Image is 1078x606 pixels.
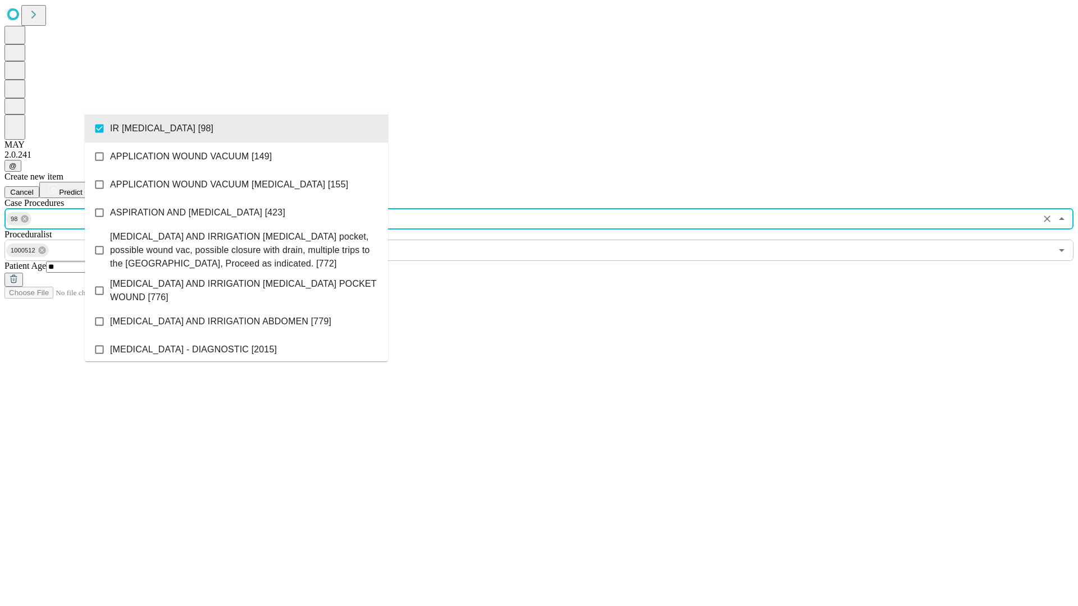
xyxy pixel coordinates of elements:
[110,343,277,356] span: [MEDICAL_DATA] - DIAGNOSTIC [2015]
[1054,242,1070,258] button: Open
[1039,211,1055,227] button: Clear
[110,122,213,135] span: IR [MEDICAL_DATA] [98]
[4,150,1074,160] div: 2.0.241
[6,244,49,257] div: 1000512
[9,162,17,170] span: @
[110,150,272,163] span: APPLICATION WOUND VACUUM [149]
[6,212,31,226] div: 98
[39,182,91,198] button: Predict
[4,261,46,270] span: Patient Age
[110,315,331,328] span: [MEDICAL_DATA] AND IRRIGATION ABDOMEN [779]
[4,140,1074,150] div: MAY
[110,178,348,191] span: APPLICATION WOUND VACUUM [MEDICAL_DATA] [155]
[4,229,52,239] span: Proceduralist
[110,230,379,270] span: [MEDICAL_DATA] AND IRRIGATION [MEDICAL_DATA] pocket, possible wound vac, possible closure with dr...
[110,206,285,219] span: ASPIRATION AND [MEDICAL_DATA] [423]
[6,213,22,226] span: 98
[110,277,379,304] span: [MEDICAL_DATA] AND IRRIGATION [MEDICAL_DATA] POCKET WOUND [776]
[1054,211,1070,227] button: Close
[4,160,21,172] button: @
[59,188,82,196] span: Predict
[6,244,40,257] span: 1000512
[4,198,64,208] span: Scheduled Procedure
[4,172,63,181] span: Create new item
[10,188,34,196] span: Cancel
[4,186,39,198] button: Cancel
